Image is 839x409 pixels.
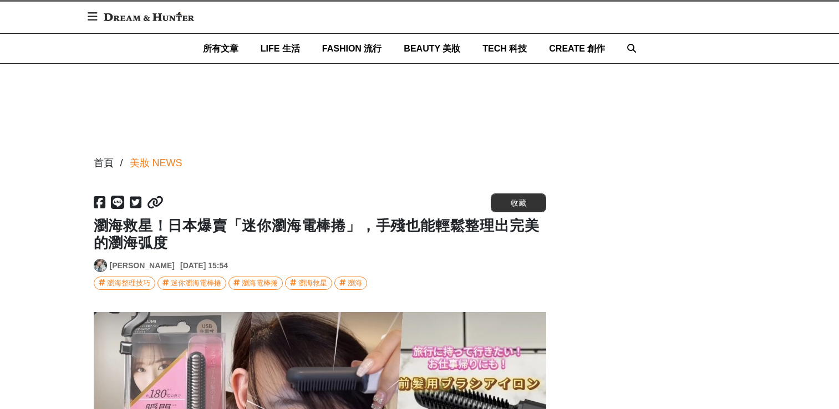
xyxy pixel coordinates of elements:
[94,156,114,171] div: 首頁
[404,44,460,53] span: BEAUTY 美妝
[298,277,327,289] div: 瀏海救星
[107,277,150,289] div: 瀏海整理技巧
[171,277,221,289] div: 迷你瀏海電棒捲
[322,34,382,63] a: FASHION 流行
[285,277,332,290] a: 瀏海救星
[98,7,200,27] img: Dream & Hunter
[180,260,228,272] div: [DATE] 15:54
[157,277,226,290] a: 迷你瀏海電棒捲
[482,44,527,53] span: TECH 科技
[482,34,527,63] a: TECH 科技
[261,44,300,53] span: LIFE 生活
[261,34,300,63] a: LIFE 生活
[491,193,546,212] button: 收藏
[130,156,182,171] a: 美妝 NEWS
[549,44,605,53] span: CREATE 創作
[94,259,107,272] a: Avatar
[549,34,605,63] a: CREATE 創作
[94,217,546,252] h1: 瀏海救星！日本爆賣「迷你瀏海電棒捲」，手殘也能輕鬆整理出完美的瀏海弧度
[242,277,278,289] div: 瀏海電棒捲
[334,277,367,290] a: 瀏海
[228,277,283,290] a: 瀏海電棒捲
[404,34,460,63] a: BEAUTY 美妝
[110,260,175,272] a: [PERSON_NAME]
[203,44,238,53] span: 所有文章
[120,156,123,171] div: /
[348,277,362,289] div: 瀏海
[94,277,155,290] a: 瀏海整理技巧
[322,44,382,53] span: FASHION 流行
[94,259,106,272] img: Avatar
[203,34,238,63] a: 所有文章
